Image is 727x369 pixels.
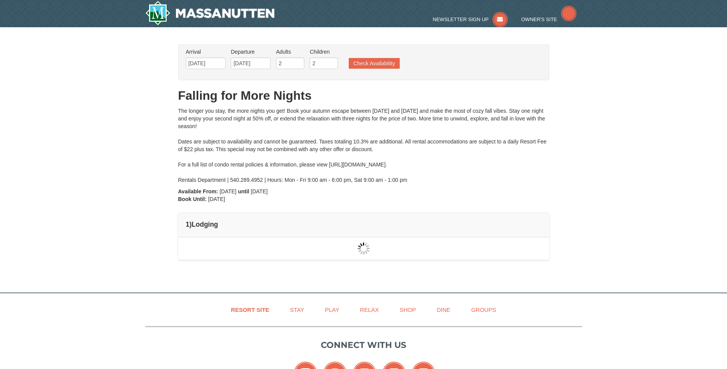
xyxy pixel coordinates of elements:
[315,301,349,318] a: Play
[251,188,267,194] span: [DATE]
[145,339,582,351] p: Connect with us
[145,1,275,25] a: Massanutten Resort
[349,58,400,69] button: Check Availability
[178,107,549,184] div: The longer you stay, the more nights you get! Book your autumn escape between [DATE] and [DATE] a...
[238,188,249,194] strong: until
[433,16,489,22] span: Newsletter Sign Up
[220,188,236,194] span: [DATE]
[145,1,275,25] img: Massanutten Resort Logo
[186,221,542,228] h4: 1 Lodging
[178,88,549,103] h1: Falling for More Nights
[427,301,460,318] a: Dine
[461,301,505,318] a: Groups
[231,48,271,56] label: Departure
[521,16,557,22] span: Owner's Site
[186,48,226,56] label: Arrival
[189,221,192,228] span: )
[390,301,426,318] a: Shop
[521,16,576,22] a: Owner's Site
[276,48,304,56] label: Adults
[310,48,338,56] label: Children
[433,16,508,22] a: Newsletter Sign Up
[358,242,370,255] img: wait gif
[281,301,314,318] a: Stay
[222,301,279,318] a: Resort Site
[178,196,207,202] strong: Book Until:
[178,188,218,194] strong: Available From:
[208,196,225,202] span: [DATE]
[350,301,388,318] a: Relax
